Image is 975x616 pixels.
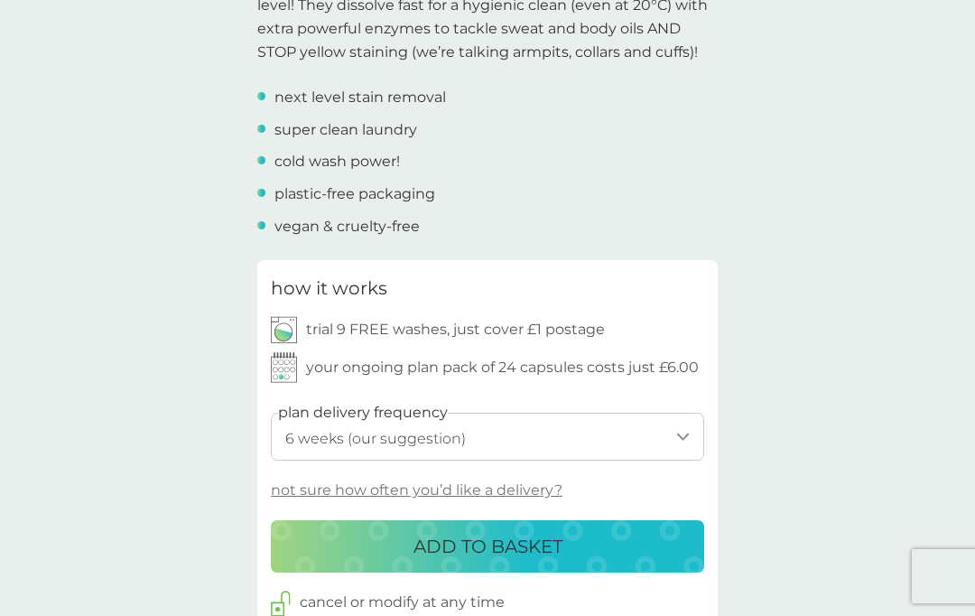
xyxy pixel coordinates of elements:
[274,182,435,206] p: plastic-free packaging
[274,150,400,173] p: cold wash power!
[271,520,704,573] button: ADD TO BASKET
[271,479,562,502] p: not sure how often you’d like a delivery?
[278,401,448,425] label: plan delivery frequency
[271,274,387,303] h3: how it works
[274,215,420,238] p: vegan & cruelty-free
[306,318,605,341] p: trial 9 FREE washes, just cover £1 postage
[274,118,417,142] p: super clean laundry
[300,591,505,614] p: cancel or modify at any time
[306,356,699,379] p: your ongoing plan pack of 24 capsules costs just £6.00
[274,86,446,109] p: next level stain removal
[413,532,562,561] p: ADD TO BASKET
